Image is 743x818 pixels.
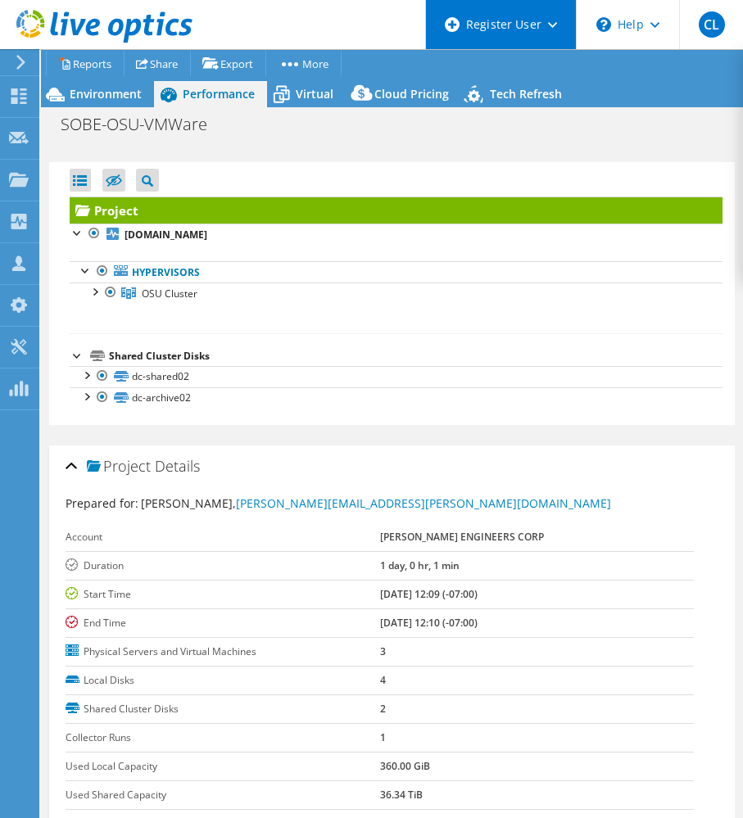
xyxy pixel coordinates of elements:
label: Prepared for: [66,495,138,511]
a: Project [70,197,723,224]
label: Shared Cluster Disks [66,701,380,717]
div: Shared Cluster Disks [109,346,723,366]
span: Environment [70,86,142,102]
b: [DATE] 12:10 (-07:00) [380,616,478,630]
a: More [265,51,342,76]
span: [PERSON_NAME], [141,495,611,511]
b: [DATE] 12:09 (-07:00) [380,587,478,601]
span: Virtual [296,86,333,102]
label: Collector Runs [66,730,380,746]
b: 2 [380,702,386,716]
label: Used Shared Capacity [66,787,380,803]
svg: \n [596,17,611,32]
a: dc-archive02 [70,387,723,409]
b: 1 day, 0 hr, 1 min [380,558,460,572]
b: [DOMAIN_NAME] [125,228,207,242]
a: Hypervisors [70,261,723,282]
b: 36.34 TiB [380,788,423,802]
span: Cloud Pricing [374,86,449,102]
label: Account [66,529,380,545]
label: Physical Servers and Virtual Machines [66,644,380,660]
a: Reports [46,51,125,76]
a: Share [124,51,191,76]
a: dc-shared02 [70,366,723,387]
label: Local Disks [66,672,380,689]
b: 4 [380,673,386,687]
label: Duration [66,558,380,574]
a: Export [190,51,266,76]
label: Start Time [66,586,380,603]
span: Performance [183,86,255,102]
span: OSU Cluster [142,287,197,301]
a: [DOMAIN_NAME] [70,224,723,245]
span: Project [87,459,151,475]
label: End Time [66,615,380,631]
b: 1 [380,730,386,744]
span: Tech Refresh [490,86,562,102]
b: 360.00 GiB [380,759,430,773]
a: OSU Cluster [70,282,723,304]
a: [PERSON_NAME][EMAIL_ADDRESS][PERSON_NAME][DOMAIN_NAME] [236,495,611,511]
b: [PERSON_NAME] ENGINEERS CORP [380,530,544,544]
span: CL [699,11,725,38]
b: 3 [380,644,386,658]
h1: SOBE-OSU-VMWare [53,115,233,133]
label: Used Local Capacity [66,758,380,775]
span: Details [155,456,200,476]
